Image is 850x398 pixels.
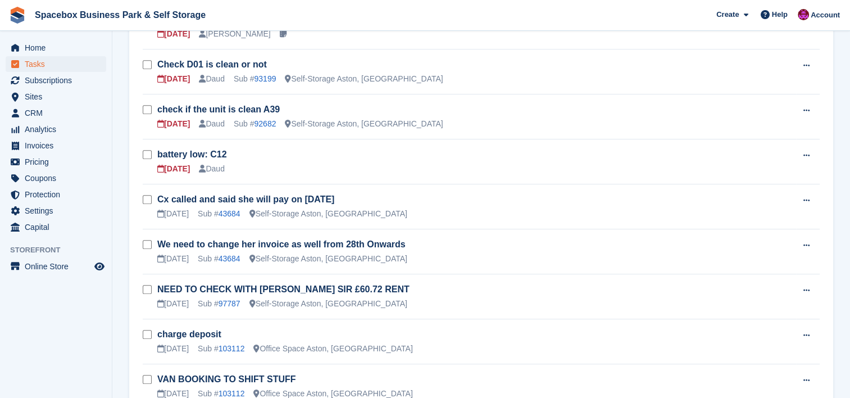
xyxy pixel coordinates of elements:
[6,187,106,202] a: menu
[6,73,106,88] a: menu
[249,253,407,265] div: Self-Storage Aston, [GEOGRAPHIC_DATA]
[254,119,276,128] a: 92682
[157,150,227,159] a: battery low: C12
[6,105,106,121] a: menu
[716,9,739,20] span: Create
[157,239,406,249] a: We need to change her invoice as well from 28th Onwards
[157,28,190,40] div: [DATE]
[6,121,106,137] a: menu
[285,73,443,85] div: Self-Storage Aston, [GEOGRAPHIC_DATA]
[254,74,276,83] a: 93199
[198,253,240,265] div: Sub #
[157,195,334,204] a: Cx called and said she will pay on [DATE]
[6,259,106,274] a: menu
[157,118,190,130] div: [DATE]
[219,254,240,263] a: 43684
[6,170,106,186] a: menu
[157,105,280,114] a: check if the unit is clean A39
[30,6,210,24] a: Spacebox Business Park & Self Storage
[25,138,92,153] span: Invoices
[25,203,92,219] span: Settings
[157,253,189,265] div: [DATE]
[25,56,92,72] span: Tasks
[25,105,92,121] span: CRM
[199,73,224,85] div: Daud
[6,56,106,72] a: menu
[6,154,106,170] a: menu
[285,118,443,130] div: Self-Storage Aston, [GEOGRAPHIC_DATA]
[25,73,92,88] span: Subscriptions
[93,260,106,273] a: Preview store
[199,163,224,175] div: Daud
[25,121,92,137] span: Analytics
[253,343,412,355] div: Office Space Aston, [GEOGRAPHIC_DATA]
[6,89,106,105] a: menu
[219,209,240,218] a: 43684
[157,73,190,85] div: [DATE]
[157,374,296,384] a: VAN BOOKING TO SHIFT STUFF
[234,73,276,85] div: Sub #
[198,298,240,310] div: Sub #
[6,138,106,153] a: menu
[157,163,190,175] div: [DATE]
[811,10,840,21] span: Account
[249,208,407,220] div: Self-Storage Aston, [GEOGRAPHIC_DATA]
[219,389,245,398] a: 103112
[219,299,240,308] a: 97787
[798,9,809,20] img: Shitika Balanath
[25,170,92,186] span: Coupons
[157,208,189,220] div: [DATE]
[9,7,26,24] img: stora-icon-8386f47178a22dfd0bd8f6a31ec36ba5ce8667c1dd55bd0f319d3a0aa187defe.svg
[198,343,244,355] div: Sub #
[199,28,270,40] div: [PERSON_NAME]
[157,284,410,294] a: NEED TO CHECK WITH [PERSON_NAME] SIR £60.72 RENT
[234,118,276,130] div: Sub #
[157,298,189,310] div: [DATE]
[6,40,106,56] a: menu
[25,259,92,274] span: Online Store
[157,60,267,69] a: Check D01 is clean or not
[249,298,407,310] div: Self-Storage Aston, [GEOGRAPHIC_DATA]
[198,208,240,220] div: Sub #
[157,343,189,355] div: [DATE]
[10,245,112,256] span: Storefront
[199,118,224,130] div: Daud
[6,219,106,235] a: menu
[25,219,92,235] span: Capital
[25,154,92,170] span: Pricing
[25,89,92,105] span: Sites
[157,329,221,339] a: charge deposit
[25,187,92,202] span: Protection
[6,203,106,219] a: menu
[772,9,788,20] span: Help
[25,40,92,56] span: Home
[219,344,245,353] a: 103112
